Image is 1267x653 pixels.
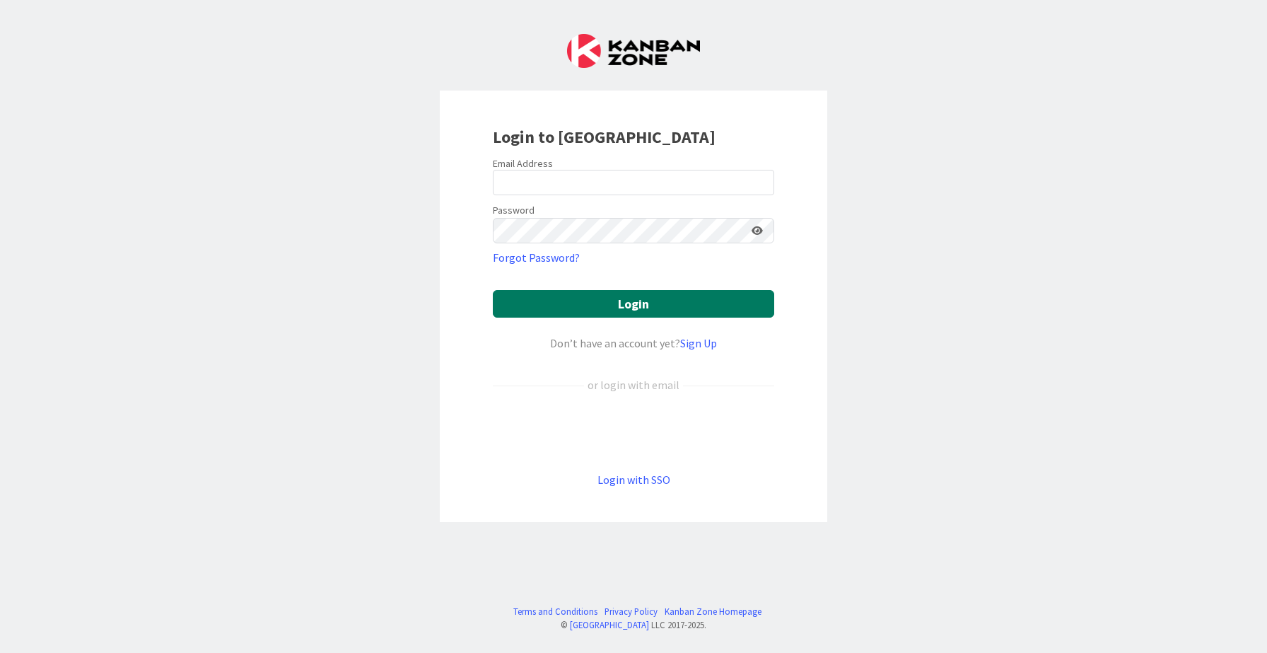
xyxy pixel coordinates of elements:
a: Terms and Conditions [513,605,597,618]
b: Login to [GEOGRAPHIC_DATA] [493,126,716,148]
a: Forgot Password? [493,249,580,266]
label: Password [493,203,535,218]
img: Kanban Zone [567,34,700,68]
a: Privacy Policy [605,605,658,618]
button: Login [493,290,774,318]
iframe: Sign in with Google Button [486,417,781,448]
a: [GEOGRAPHIC_DATA] [570,619,649,630]
a: Login with SSO [597,473,670,487]
div: Don’t have an account yet? [493,335,774,352]
a: Kanban Zone Homepage [665,605,761,618]
label: Email Address [493,157,553,170]
a: Sign Up [680,336,717,350]
div: © LLC 2017- 2025 . [506,618,761,632]
div: or login with email [584,376,683,393]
